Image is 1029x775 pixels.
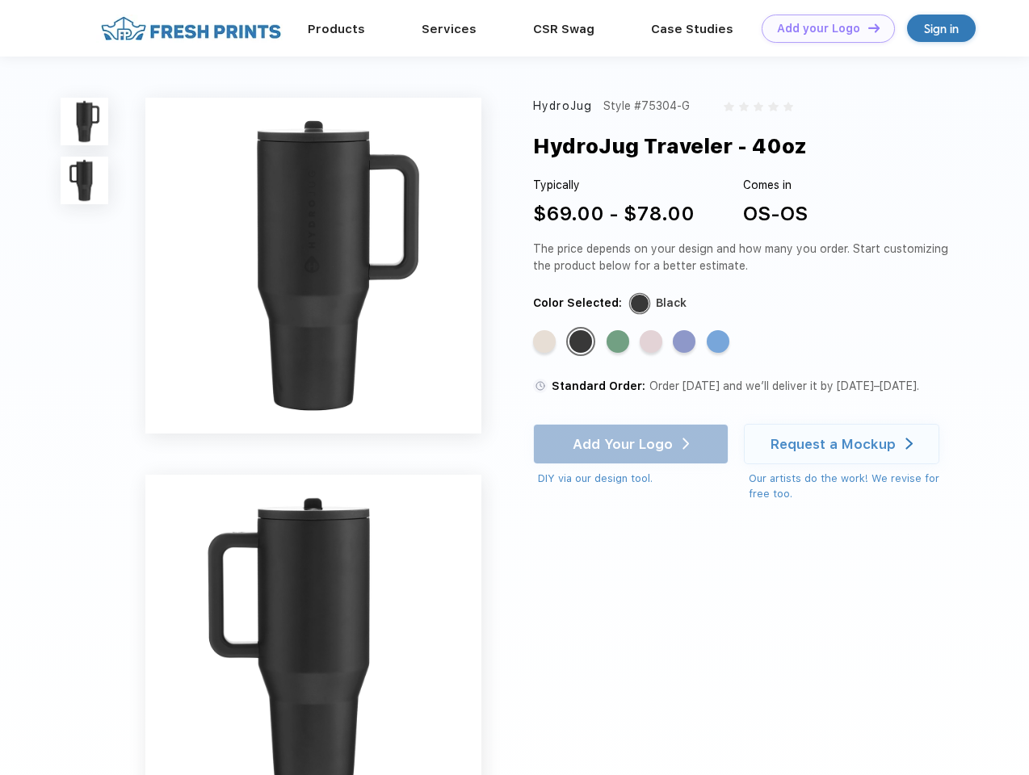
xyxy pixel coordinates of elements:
[145,98,481,434] img: func=resize&h=640
[924,19,959,38] div: Sign in
[754,102,763,111] img: gray_star.svg
[603,98,690,115] div: Style #75304-G
[771,436,896,452] div: Request a Mockup
[749,471,955,502] div: Our artists do the work! We revise for free too.
[743,199,808,228] div: OS-OS
[569,330,592,353] div: Black
[533,177,695,194] div: Typically
[533,295,622,312] div: Color Selected:
[61,157,108,204] img: func=resize&h=100
[96,15,286,43] img: fo%20logo%202.webp
[783,102,793,111] img: gray_star.svg
[607,330,629,353] div: Sage
[61,98,108,145] img: func=resize&h=100
[533,379,548,393] img: standard order
[308,22,365,36] a: Products
[533,330,556,353] div: Cream
[868,23,880,32] img: DT
[533,131,807,161] div: HydroJug Traveler - 40oz
[907,15,976,42] a: Sign in
[777,22,860,36] div: Add your Logo
[743,177,808,194] div: Comes in
[533,98,592,115] div: HydroJug
[552,379,645,392] span: Standard Order:
[673,330,695,353] div: Peri
[739,102,749,111] img: gray_star.svg
[649,379,919,392] span: Order [DATE] and we’ll deliver it by [DATE]–[DATE].
[533,241,955,274] div: The price depends on your design and how many you order. Start customizing the product below for ...
[768,102,778,111] img: gray_star.svg
[724,102,733,111] img: gray_star.svg
[640,330,662,353] div: Pink Sand
[707,330,729,353] div: Riptide
[533,199,695,228] div: $69.00 - $78.00
[538,471,729,487] div: DIY via our design tool.
[905,438,913,450] img: white arrow
[656,295,687,312] div: Black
